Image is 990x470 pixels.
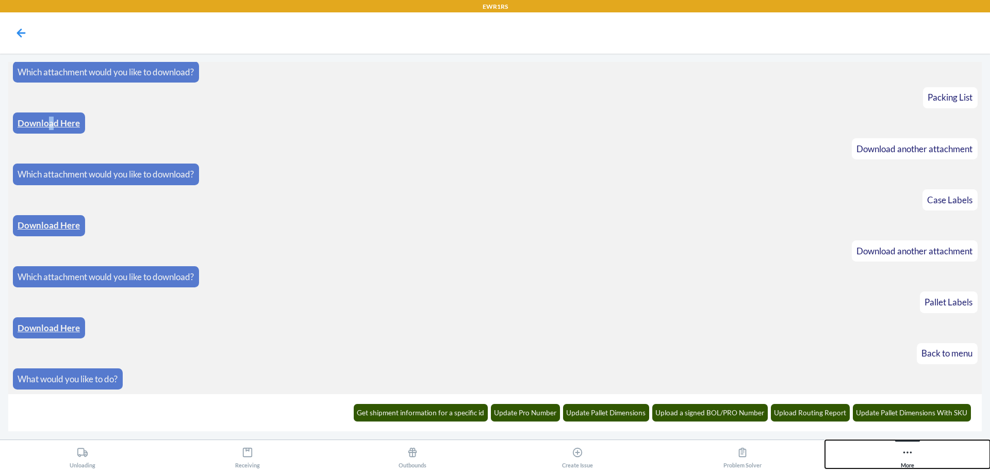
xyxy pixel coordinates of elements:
span: Download another attachment [856,143,972,154]
span: Download another attachment [856,246,972,256]
p: Which attachment would you like to download? [18,168,194,181]
div: Create Issue [562,443,593,468]
button: Create Issue [495,440,660,468]
span: Case Labels [927,195,972,205]
button: Upload a signed BOL/PRO Number [652,404,768,422]
a: Download Here [18,118,80,128]
span: Packing List [928,92,972,103]
div: Outbounds [399,443,426,468]
a: Download Here [18,220,80,231]
div: Unloading [70,443,95,468]
span: Back to menu [921,348,972,359]
p: EWR1RS [483,2,508,11]
button: Outbounds [330,440,495,468]
button: Receiving [165,440,330,468]
button: Get shipment information for a specific id [354,404,488,422]
div: Problem Solver [723,443,762,468]
div: More [901,443,914,468]
button: Update Pallet Dimensions With SKU [853,404,971,422]
button: Problem Solver [660,440,825,468]
span: Pallet Labels [925,297,972,307]
p: Which attachment would you like to download? [18,270,194,284]
button: More [825,440,990,468]
div: Receiving [235,443,260,468]
p: Which attachment would you like to download? [18,66,194,79]
button: Upload Routing Report [771,404,850,422]
p: What would you like to do? [18,372,118,386]
button: Update Pallet Dimensions [563,404,650,422]
a: Download Here [18,322,80,333]
button: Update Pro Number [491,404,560,422]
